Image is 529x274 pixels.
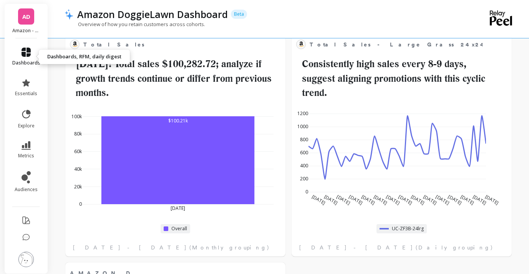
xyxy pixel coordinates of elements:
[65,9,73,20] img: header icon
[189,244,270,251] span: (Monthly grouping)
[15,187,38,193] span: audiences
[392,226,424,232] span: UC-ZF3B-24lrg
[18,153,34,159] span: metrics
[231,10,247,19] p: Beta
[18,252,34,267] img: profile picture
[65,21,205,28] p: Overview of how you retain customers across cohorts.
[73,244,187,251] span: [DATE] - [DATE]
[310,39,483,50] span: Total Sales - Large Grass 24x24 (UC-ZF3B-24lrg)
[70,57,281,100] h2: [DATE]: Total sales $100,282.72; analyze if growth trends continue or differ from previous months.
[171,226,187,232] span: Overall
[416,244,493,251] span: (Daily grouping)
[12,28,40,34] p: Amazon - DoggieLawn
[22,12,30,21] span: AD
[15,91,37,97] span: essentials
[296,57,507,100] h2: Consistently high sales every 8-9 days, suggest aligning promotions with this cyclic trend.
[299,244,413,251] span: [DATE] - [DATE]
[12,60,40,66] span: dashboards
[18,123,35,129] span: explore
[77,8,228,21] p: Amazon DoggieLawn Dashboard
